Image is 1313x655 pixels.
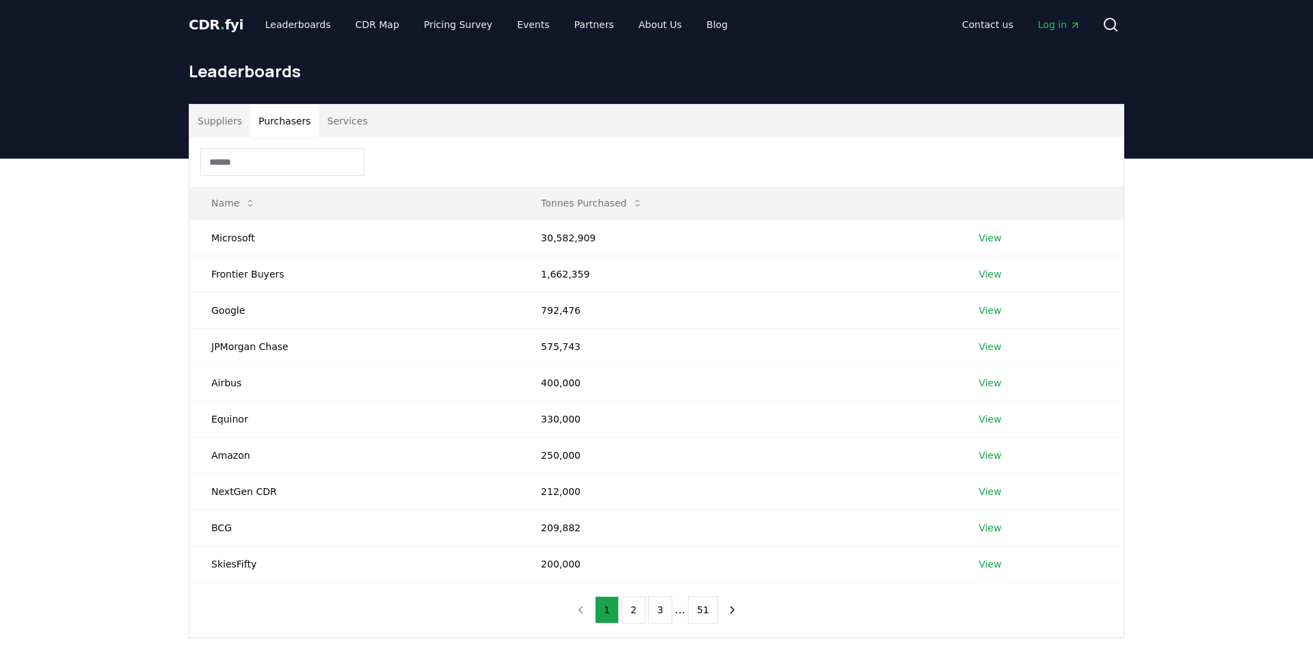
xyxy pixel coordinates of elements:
[979,304,1001,317] a: View
[979,521,1001,535] a: View
[519,292,957,328] td: 792,476
[189,292,519,328] td: Google
[595,596,619,624] button: 1
[622,596,646,624] button: 2
[519,546,957,582] td: 200,000
[189,328,519,364] td: JPMorgan Chase
[254,12,739,37] nav: Main
[189,437,519,473] td: Amazon
[979,340,1001,353] a: View
[951,12,1091,37] nav: Main
[979,557,1001,571] a: View
[413,12,503,37] a: Pricing Survey
[979,231,1001,245] a: View
[695,12,739,37] a: Blog
[1038,18,1080,31] span: Log in
[563,12,625,37] a: Partners
[979,267,1001,281] a: View
[189,509,519,546] td: BCG
[189,256,519,292] td: Frontier Buyers
[628,12,693,37] a: About Us
[979,412,1001,426] a: View
[979,449,1001,462] a: View
[519,473,957,509] td: 212,000
[189,219,519,256] td: Microsoft
[951,12,1024,37] a: Contact us
[979,485,1001,498] a: View
[519,401,957,437] td: 330,000
[648,596,672,624] button: 3
[189,16,243,33] span: CDR fyi
[200,189,267,217] button: Name
[530,189,654,217] button: Tonnes Purchased
[675,602,685,618] li: ...
[319,105,376,137] button: Services
[189,401,519,437] td: Equinor
[519,437,957,473] td: 250,000
[979,376,1001,390] a: View
[688,596,718,624] button: 51
[345,12,410,37] a: CDR Map
[189,364,519,401] td: Airbus
[189,15,243,34] a: CDR.fyi
[250,105,319,137] button: Purchasers
[189,60,1124,82] h1: Leaderboards
[519,256,957,292] td: 1,662,359
[189,105,250,137] button: Suppliers
[254,12,342,37] a: Leaderboards
[721,596,744,624] button: next page
[189,546,519,582] td: SkiesFifty
[220,16,225,33] span: .
[519,364,957,401] td: 400,000
[519,328,957,364] td: 575,743
[519,219,957,256] td: 30,582,909
[506,12,560,37] a: Events
[1027,12,1091,37] a: Log in
[519,509,957,546] td: 209,882
[189,473,519,509] td: NextGen CDR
